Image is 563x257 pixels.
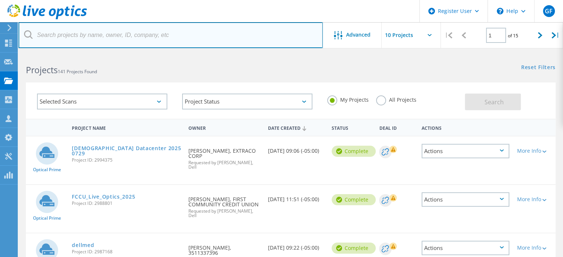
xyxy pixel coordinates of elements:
[465,94,521,110] button: Search
[422,241,510,255] div: Actions
[72,146,181,156] a: [DEMOGRAPHIC_DATA] Datacenter 20250729
[508,33,518,39] span: of 15
[497,8,503,14] svg: \n
[517,148,552,153] div: More Info
[58,68,97,75] span: 141 Projects Found
[548,22,563,48] div: |
[332,146,376,157] div: Complete
[72,194,135,199] a: FCCU_Live_Optics_2025
[521,65,556,71] a: Reset Filters
[545,8,553,14] span: GF
[72,201,181,206] span: Project ID: 2988801
[26,64,58,76] b: Projects
[68,121,185,134] div: Project Name
[485,98,504,106] span: Search
[188,160,261,169] span: Requested by [PERSON_NAME], Dell
[185,121,264,134] div: Owner
[185,136,264,177] div: [PERSON_NAME], EXTRACO CORP
[346,32,371,37] span: Advanced
[422,144,510,158] div: Actions
[517,197,552,202] div: More Info
[37,94,167,109] div: Selected Scans
[72,250,181,254] span: Project ID: 2987168
[376,95,416,102] label: All Projects
[72,243,94,248] a: dellmed
[264,136,328,161] div: [DATE] 09:06 (-05:00)
[72,158,181,162] span: Project ID: 2994375
[328,121,376,134] div: Status
[19,22,323,48] input: Search projects by name, owner, ID, company, etc
[264,185,328,209] div: [DATE] 11:51 (-05:00)
[418,121,513,134] div: Actions
[332,194,376,205] div: Complete
[33,216,61,220] span: Optical Prime
[33,168,61,172] span: Optical Prime
[375,121,418,134] div: Deal Id
[441,22,456,48] div: |
[188,209,261,218] span: Requested by [PERSON_NAME], Dell
[517,245,552,250] div: More Info
[7,16,87,21] a: Live Optics Dashboard
[422,192,510,207] div: Actions
[182,94,312,109] div: Project Status
[327,95,369,102] label: My Projects
[332,243,376,254] div: Complete
[185,185,264,225] div: [PERSON_NAME], FIRST COMMUNITY CREDIT UNION
[264,121,328,135] div: Date Created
